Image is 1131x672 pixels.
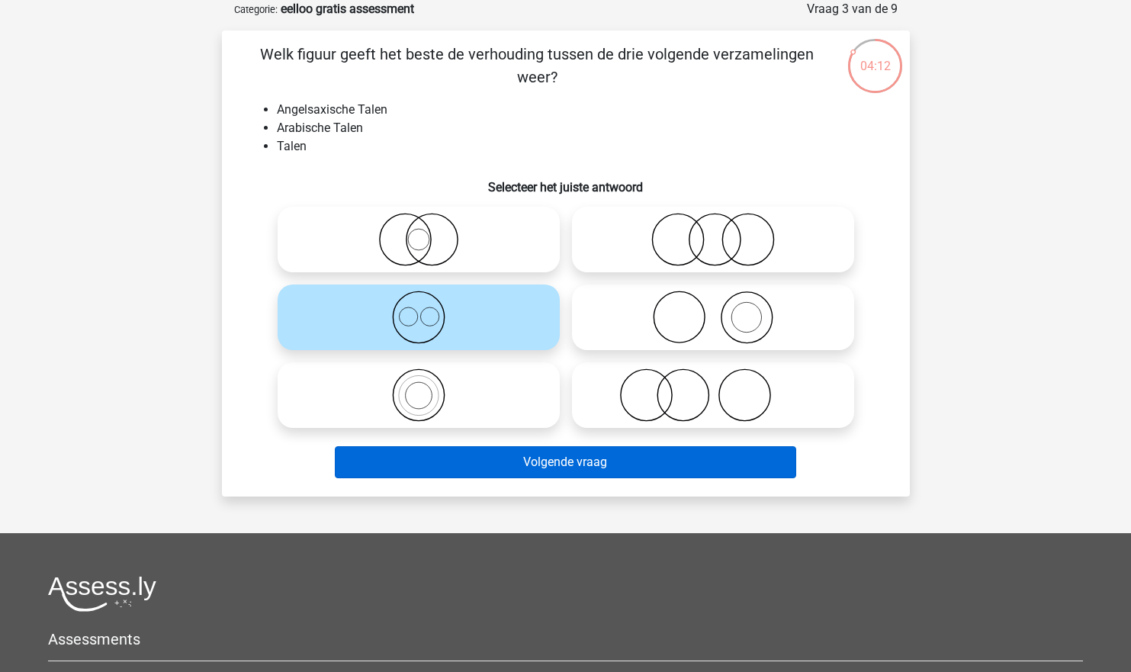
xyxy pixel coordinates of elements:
[277,119,885,137] li: Arabische Talen
[277,101,885,119] li: Angelsaxische Talen
[847,37,904,76] div: 04:12
[277,137,885,156] li: Talen
[234,4,278,15] small: Categorie:
[281,2,414,16] strong: eelloo gratis assessment
[246,168,885,195] h6: Selecteer het juiste antwoord
[335,446,796,478] button: Volgende vraag
[48,630,1083,648] h5: Assessments
[48,576,156,612] img: Assessly logo
[246,43,828,88] p: Welk figuur geeft het beste de verhouding tussen de drie volgende verzamelingen weer?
